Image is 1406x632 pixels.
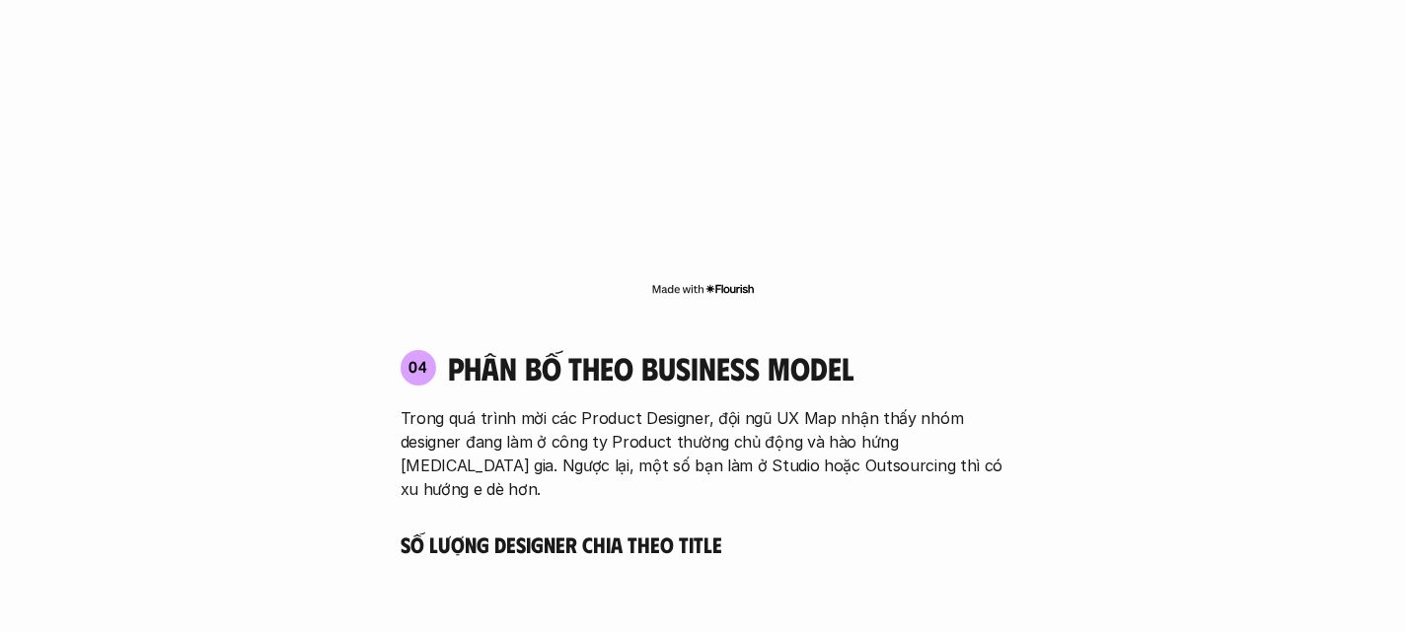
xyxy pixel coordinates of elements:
h4: phân bố theo business model [448,349,853,386]
img: Made with Flourish [651,281,755,297]
p: 04 [408,359,428,375]
p: Trong quá trình mời các Product Designer, đội ngũ UX Map nhận thấy nhóm designer đang làm ở công ... [401,406,1006,501]
h5: Số lượng Designer chia theo Title [401,530,1006,558]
